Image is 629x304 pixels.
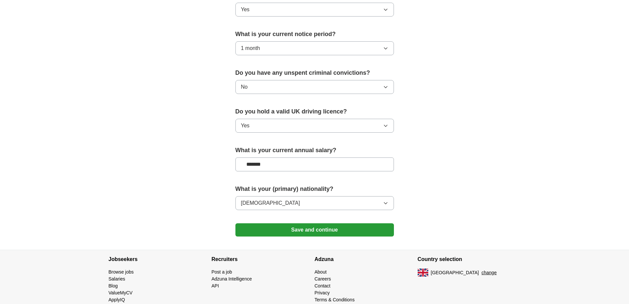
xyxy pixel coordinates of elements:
a: About [315,269,327,275]
label: Do you hold a valid UK driving licence? [235,107,394,116]
a: Contact [315,283,331,288]
span: Yes [241,122,250,130]
a: Blog [109,283,118,288]
span: [DEMOGRAPHIC_DATA] [241,199,300,207]
button: change [481,269,497,276]
label: Do you have any unspent criminal convictions? [235,68,394,77]
img: UK flag [418,269,428,277]
h4: Country selection [418,250,521,269]
a: Salaries [109,276,125,282]
a: Post a job [212,269,232,275]
a: Privacy [315,290,330,295]
a: Adzuna Intelligence [212,276,252,282]
a: Browse jobs [109,269,134,275]
button: 1 month [235,41,394,55]
a: Terms & Conditions [315,297,355,302]
button: No [235,80,394,94]
span: Yes [241,6,250,14]
label: What is your (primary) nationality? [235,185,394,194]
button: Yes [235,119,394,133]
button: [DEMOGRAPHIC_DATA] [235,196,394,210]
label: What is your current notice period? [235,30,394,39]
a: ApplyIQ [109,297,125,302]
label: What is your current annual salary? [235,146,394,155]
span: [GEOGRAPHIC_DATA] [431,269,479,276]
button: Yes [235,3,394,17]
span: 1 month [241,44,260,52]
a: API [212,283,219,288]
span: No [241,83,248,91]
a: ValueMyCV [109,290,133,295]
a: Careers [315,276,331,282]
button: Save and continue [235,223,394,237]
